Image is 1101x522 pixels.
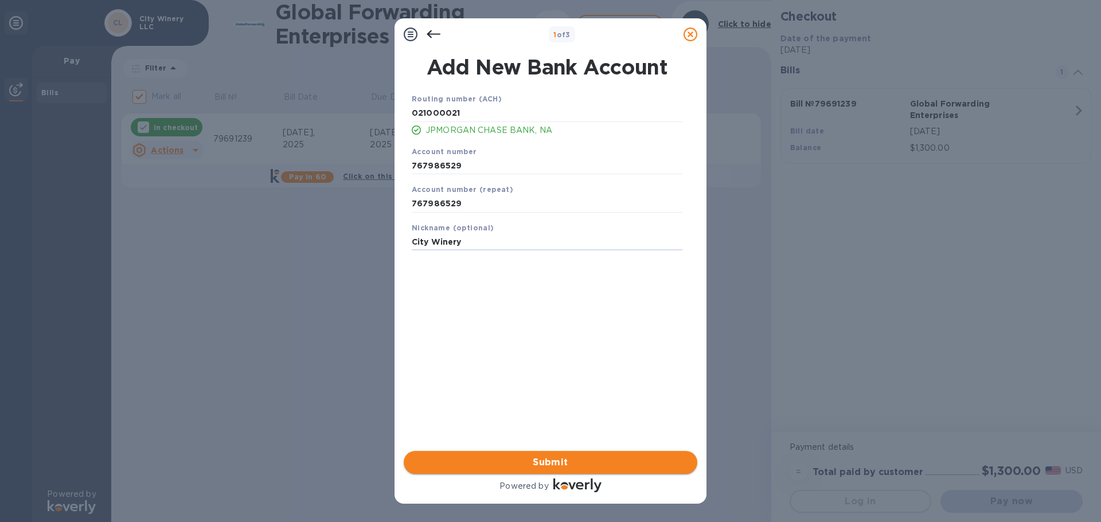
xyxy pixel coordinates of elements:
input: Enter nickname [412,234,682,251]
b: Routing number (ACH) [412,95,502,103]
h1: Add New Bank Account [405,55,689,79]
img: Logo [553,478,602,492]
b: Nickname (optional) [412,223,494,232]
input: Enter account number [412,195,682,213]
button: Submit [404,451,697,474]
input: Enter routing number [412,105,682,122]
input: Enter account number [412,157,682,174]
p: JPMORGAN CHASE BANK, NA [425,124,682,136]
span: 1 [553,30,556,39]
b: Account number [412,147,477,156]
p: Powered by [499,480,548,492]
b: of 3 [553,30,571,39]
b: Account number (repeat) [412,185,513,194]
span: Submit [413,456,688,469]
